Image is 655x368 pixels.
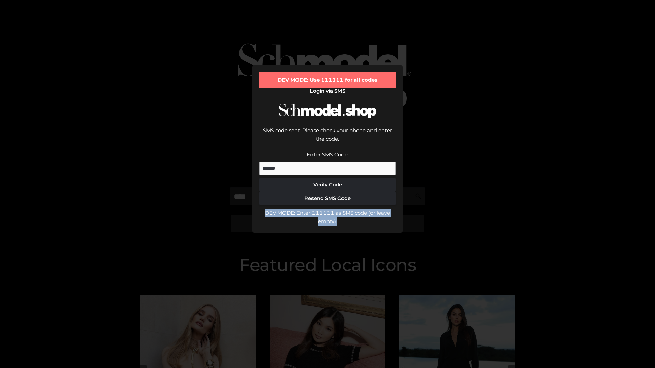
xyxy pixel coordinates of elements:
div: DEV MODE: Use 111111 for all codes [259,72,396,88]
button: Resend SMS Code [259,191,396,205]
img: Schmodel Logo [276,97,379,124]
button: Verify Code [259,178,396,191]
div: SMS code sent. Please check your phone and enter the code. [259,126,396,150]
h2: Login via SMS [259,88,396,94]
div: DEV MODE: Enter 111111 as SMS code (or leave empty). [259,209,396,226]
label: Enter SMS Code: [307,151,349,158]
